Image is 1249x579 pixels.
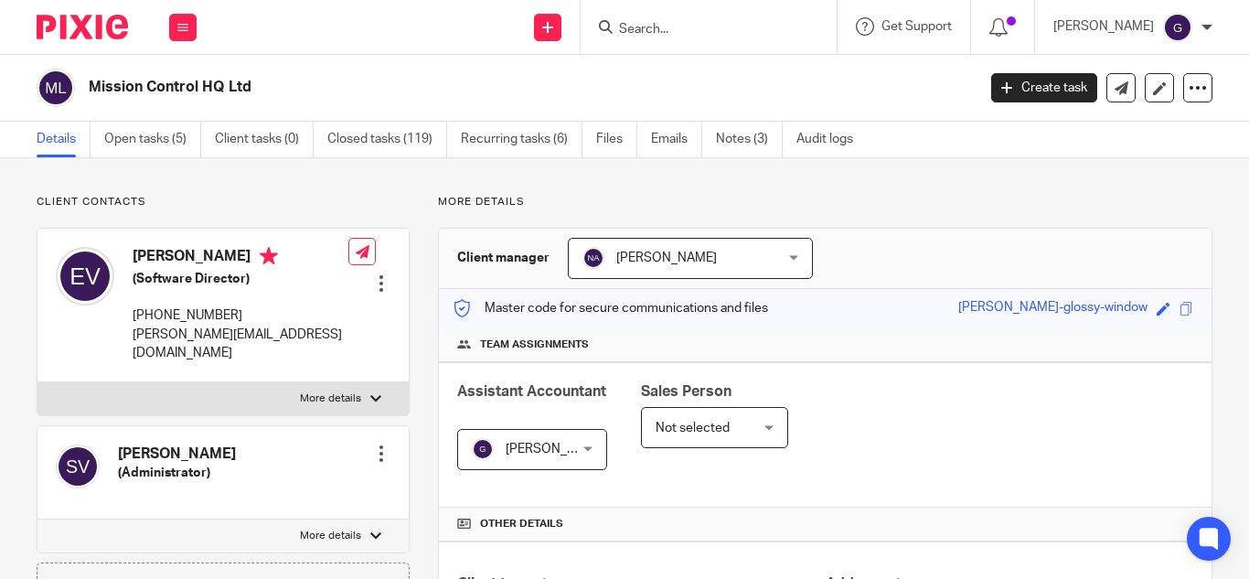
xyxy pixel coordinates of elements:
[716,122,783,157] a: Notes (3)
[37,195,410,209] p: Client contacts
[118,464,236,482] h5: (Administrator)
[37,69,75,107] img: svg%3E
[37,15,128,39] img: Pixie
[596,122,637,157] a: Files
[260,247,278,265] i: Primary
[457,249,550,267] h3: Client manager
[300,529,361,543] p: More details
[133,270,348,288] h5: (Software Director)
[656,422,730,434] span: Not selected
[438,195,1212,209] p: More details
[582,247,604,269] img: svg%3E
[506,443,606,456] span: [PERSON_NAME]
[457,384,606,399] span: Assistant Accountant
[56,445,100,488] img: svg%3E
[89,78,789,97] h2: Mission Control HQ Ltd
[617,22,782,38] input: Search
[958,298,1148,319] div: [PERSON_NAME]-glossy-window
[118,445,236,464] h4: [PERSON_NAME]
[991,73,1097,102] a: Create task
[641,384,731,399] span: Sales Person
[37,122,91,157] a: Details
[133,326,348,363] p: [PERSON_NAME][EMAIL_ADDRESS][DOMAIN_NAME]
[1053,17,1154,36] p: [PERSON_NAME]
[1163,13,1192,42] img: svg%3E
[327,122,447,157] a: Closed tasks (119)
[133,247,348,270] h4: [PERSON_NAME]
[104,122,201,157] a: Open tasks (5)
[300,391,361,406] p: More details
[56,247,114,306] img: svg%3E
[133,306,348,325] p: [PHONE_NUMBER]
[796,122,867,157] a: Audit logs
[461,122,582,157] a: Recurring tasks (6)
[651,122,702,157] a: Emails
[472,438,494,460] img: svg%3E
[480,517,563,531] span: Other details
[453,299,768,317] p: Master code for secure communications and files
[616,252,717,264] span: [PERSON_NAME]
[215,122,314,157] a: Client tasks (0)
[881,20,952,33] span: Get Support
[480,338,589,352] span: Team assignments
